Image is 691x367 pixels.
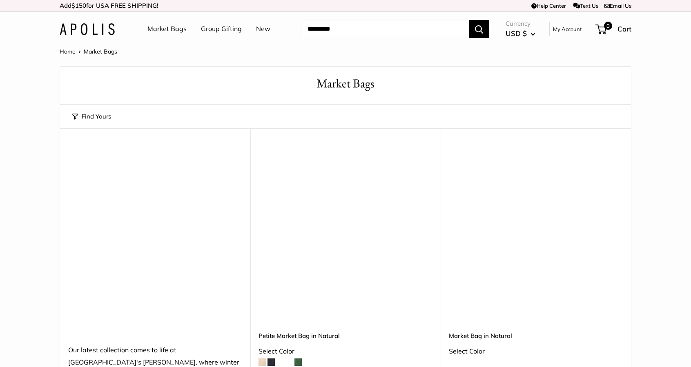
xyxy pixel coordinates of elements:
[256,23,270,35] a: New
[60,48,76,55] a: Home
[147,23,187,35] a: Market Bags
[60,46,117,57] nav: Breadcrumb
[596,22,631,36] a: 0 Cart
[506,27,535,40] button: USD $
[531,2,566,9] a: Help Center
[71,2,86,9] span: $150
[506,18,535,29] span: Currency
[573,2,598,9] a: Text Us
[449,345,623,358] div: Select Color
[604,2,631,9] a: Email Us
[84,48,117,55] span: Market Bags
[259,345,432,358] div: Select Color
[72,111,111,122] button: Find Yours
[301,20,469,38] input: Search...
[617,25,631,33] span: Cart
[72,75,619,92] h1: Market Bags
[553,24,582,34] a: My Account
[259,331,432,340] a: Petite Market Bag in Natural
[259,149,432,323] a: Petite Market Bag in NaturalPetite Market Bag in Natural
[506,29,527,38] span: USD $
[449,331,623,340] a: Market Bag in Natural
[60,23,115,35] img: Apolis
[449,149,623,323] a: Market Bag in NaturalMarket Bag in Natural
[201,23,242,35] a: Group Gifting
[604,22,612,30] span: 0
[469,20,489,38] button: Search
